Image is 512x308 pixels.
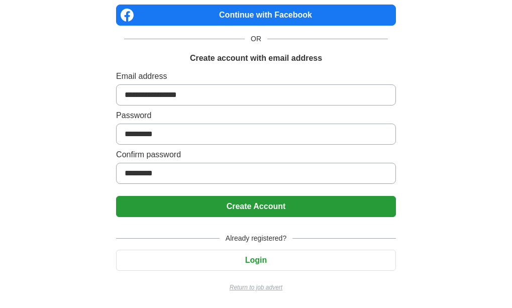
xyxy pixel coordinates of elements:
[116,110,396,122] label: Password
[190,52,322,64] h1: Create account with email address
[116,250,396,271] button: Login
[220,233,292,244] span: Already registered?
[116,196,396,217] button: Create Account
[116,5,396,26] a: Continue with Facebook
[245,34,267,44] span: OR
[116,70,396,82] label: Email address
[116,283,396,292] a: Return to job advert
[116,149,396,161] label: Confirm password
[116,256,396,264] a: Login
